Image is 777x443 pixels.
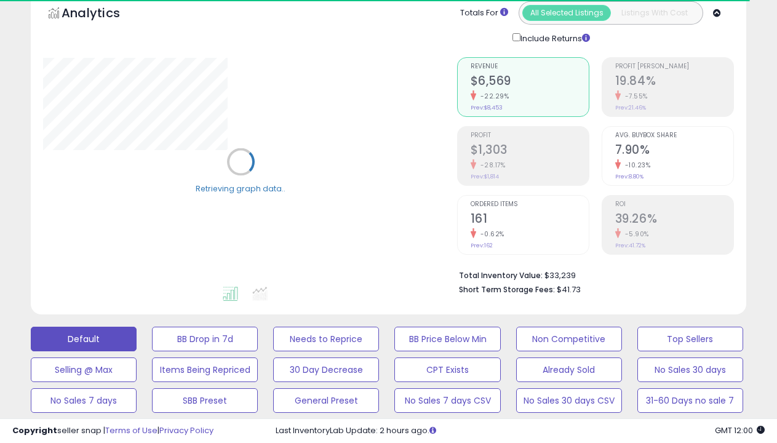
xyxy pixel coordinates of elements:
div: Retrieving graph data.. [196,183,285,194]
span: Profit [PERSON_NAME] [615,63,733,70]
h2: 161 [471,212,589,228]
li: $33,239 [459,267,725,282]
div: Last InventoryLab Update: 2 hours ago. [276,425,765,437]
button: Non Competitive [516,327,622,351]
small: -22.29% [476,92,509,101]
h2: 39.26% [615,212,733,228]
span: $41.73 [557,284,581,295]
button: No Sales 7 days [31,388,137,413]
small: Prev: 41.72% [615,242,645,249]
small: Prev: 21.46% [615,104,646,111]
button: Top Sellers [637,327,743,351]
button: BB Drop in 7d [152,327,258,351]
button: No Sales 7 days CSV [394,388,500,413]
button: BB Price Below Min [394,327,500,351]
small: -28.17% [476,161,506,170]
strong: Copyright [12,425,57,436]
h2: 7.90% [615,143,733,159]
span: ROI [615,201,733,208]
h2: $1,303 [471,143,589,159]
small: -0.62% [476,229,504,239]
small: Prev: 8.80% [615,173,644,180]
h2: 19.84% [615,74,733,90]
span: 2025-08-10 12:00 GMT [715,425,765,436]
small: -5.90% [621,229,649,239]
small: Prev: $1,814 [471,173,499,180]
small: -10.23% [621,161,651,170]
b: Total Inventory Value: [459,270,543,281]
button: Already Sold [516,357,622,382]
div: Include Returns [503,31,605,45]
button: 30 Day Decrease [273,357,379,382]
button: 31-60 Days no sale 7 [637,388,743,413]
div: Totals For [460,7,508,19]
button: All Selected Listings [522,5,611,21]
b: Short Term Storage Fees: [459,284,555,295]
button: SBB Preset [152,388,258,413]
button: Needs to Reprice [273,327,379,351]
h2: $6,569 [471,74,589,90]
small: -7.55% [621,92,648,101]
button: Listings With Cost [610,5,699,21]
a: Terms of Use [105,425,157,436]
button: No Sales 30 days CSV [516,388,622,413]
span: Avg. Buybox Share [615,132,733,139]
div: seller snap | | [12,425,213,437]
span: Profit [471,132,589,139]
button: Selling @ Max [31,357,137,382]
a: Privacy Policy [159,425,213,436]
button: General Preset [273,388,379,413]
span: Revenue [471,63,589,70]
span: Ordered Items [471,201,589,208]
h5: Analytics [62,4,144,25]
small: Prev: 162 [471,242,493,249]
button: CPT Exists [394,357,500,382]
button: Default [31,327,137,351]
button: Items Being Repriced [152,357,258,382]
small: Prev: $8,453 [471,104,503,111]
button: No Sales 30 days [637,357,743,382]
